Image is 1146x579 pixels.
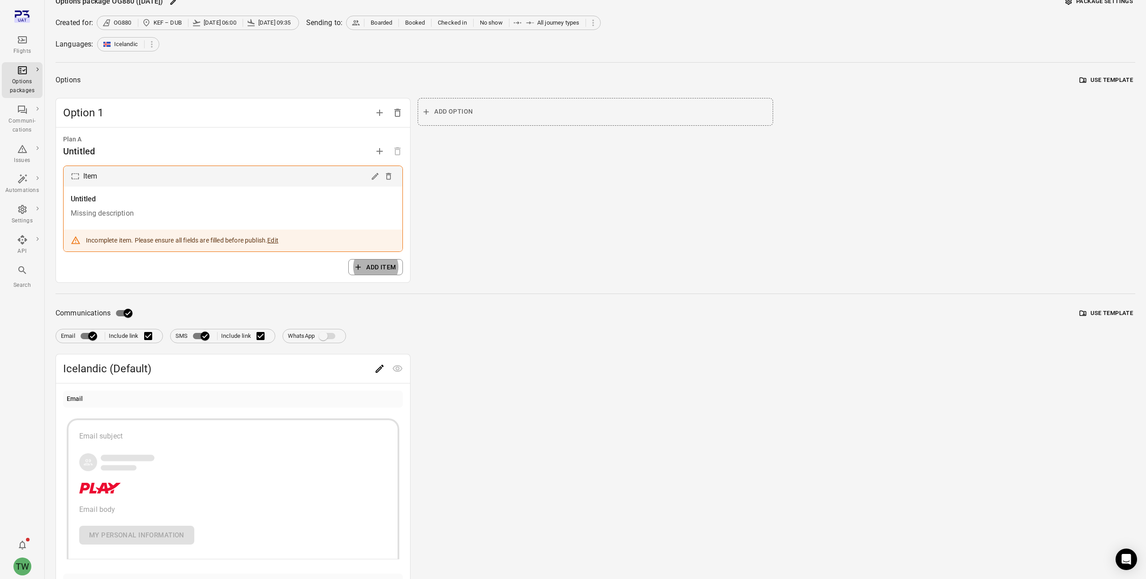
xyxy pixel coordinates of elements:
div: Languages: [56,39,94,50]
span: Edit [371,364,389,372]
div: Automations [5,186,39,195]
label: Email [61,328,101,345]
button: Edit [267,236,278,245]
a: Communi-cations [2,102,43,137]
a: Options packages [2,62,43,98]
button: Edit [368,170,382,183]
button: Edit [371,360,389,378]
img: Company logo [79,483,121,494]
span: Icelandic (Default) [63,362,371,376]
div: Item [83,170,98,183]
div: API [5,247,39,256]
div: Plan A [63,135,403,145]
button: Search [2,262,43,292]
span: Communications [56,307,111,319]
span: No show [480,18,503,27]
div: Untitled [71,194,395,204]
span: Boarded [371,18,392,27]
button: Delete [382,170,395,183]
button: Add option [418,98,773,126]
div: Icelandic [97,37,159,51]
span: KEF – DUB [154,18,182,27]
button: Use template [1078,73,1135,87]
span: Delete option [389,108,406,116]
a: Settings [2,201,43,228]
label: Include link [109,327,158,345]
a: Automations [2,171,43,198]
span: Options need to have at least one plan [389,147,406,155]
div: TW [13,558,31,575]
button: Delete option [389,104,406,122]
div: Communi-cations [5,117,39,135]
a: API [2,232,43,259]
span: Add plan [371,147,389,155]
span: Preview [389,364,406,372]
div: Search [5,281,39,290]
span: Option 1 [63,106,371,120]
span: Icelandic [114,40,138,49]
div: Email subject [79,431,387,442]
button: Add plan [371,142,389,160]
div: BoardedBookedChecked inNo showAll journey types [346,16,601,30]
div: Open Intercom Messenger [1116,549,1137,570]
span: [DATE] 09:35 [258,18,291,27]
div: Options [56,74,81,86]
span: [DATE] 06:00 [204,18,236,27]
span: Checked in [438,18,467,27]
span: Add option [371,108,389,116]
button: Add item [348,259,403,276]
div: Email body [79,504,387,515]
div: Options packages [5,77,39,95]
div: Missing description [71,208,395,219]
div: Settings [5,217,39,226]
label: Include link [221,327,270,345]
div: Issues [5,156,39,165]
div: Email [67,394,83,404]
div: Untitled [63,144,95,158]
div: Incomplete item. Please ensure all fields are filled before publish. [86,236,278,245]
span: All journey types [537,18,580,27]
a: Issues [2,141,43,168]
span: OG880 [114,18,132,27]
button: Notifications [13,536,31,554]
label: WhatsApp integration not set up. Contact Plan3 to enable this feature [288,328,341,345]
div: Sending to: [306,17,343,28]
a: Flights [2,32,43,59]
button: Email subjectCompany logoEmail bodyMy personal information [67,418,399,559]
div: Flights [5,47,39,56]
span: Add option [434,106,473,117]
div: Created for: [56,17,93,28]
button: Add option [371,104,389,122]
label: SMS [175,328,214,345]
button: Use template [1078,307,1135,320]
button: Tony Wang [10,554,35,579]
span: Booked [405,18,425,27]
